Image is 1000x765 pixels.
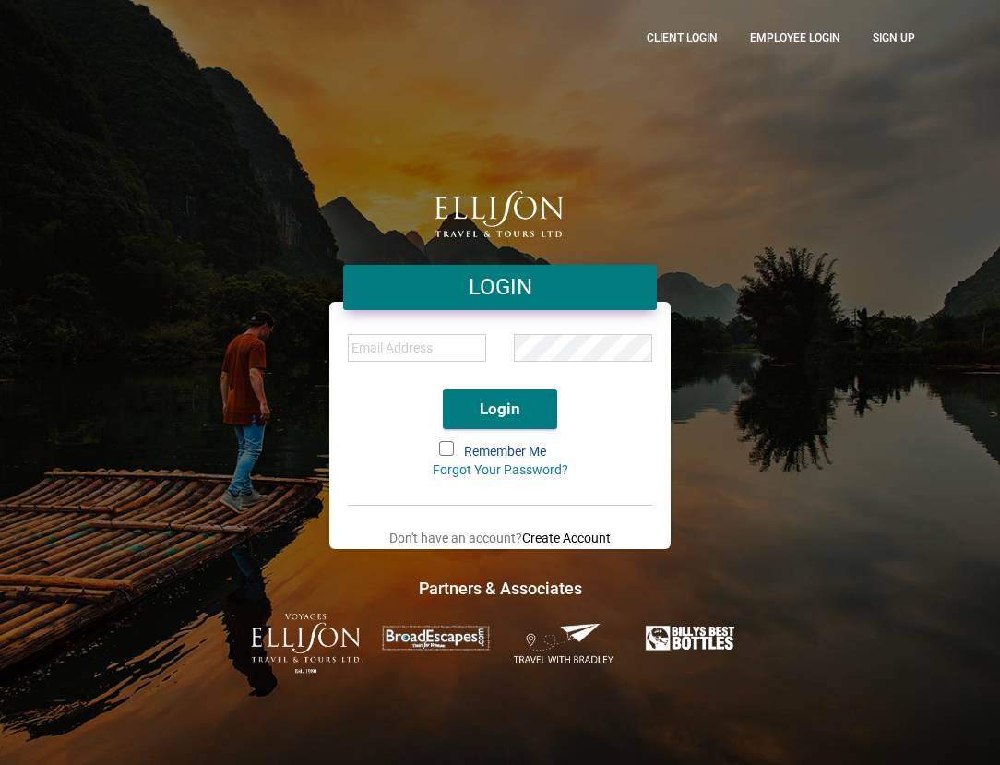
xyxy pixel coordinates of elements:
button: Login [443,389,557,429]
input: Email Address [348,334,486,362]
label: Remember Me [441,443,560,461]
h4: LOGIN [357,272,643,304]
a: Employee Login [736,14,854,61]
p: Don't have an account? [348,527,652,549]
a: Forgot Your Password? [433,462,568,477]
img: Travel-With-Bradley.png [509,622,621,665]
a: Create Account [522,531,611,545]
img: Billys-Best-Bottles.png [637,621,749,654]
img: ET-Voyages-text-colour-Logo-with-est.png [251,614,363,674]
a: Sign up [859,14,929,61]
img: broadescapes.png [380,625,492,651]
a: CLient Login [633,14,732,61]
h4: Partners & Associates [71,577,929,600]
img: logo.png [435,191,565,237]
